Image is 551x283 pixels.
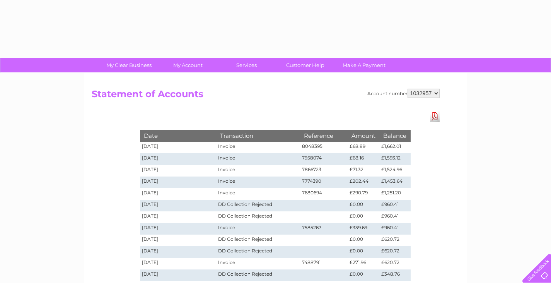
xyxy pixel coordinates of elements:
[140,211,217,223] td: [DATE]
[140,130,217,141] th: Date
[216,258,300,269] td: Invoice
[273,58,337,72] a: Customer Help
[140,269,217,281] td: [DATE]
[300,188,348,200] td: 7680694
[140,200,217,211] td: [DATE]
[348,258,379,269] td: £271.96
[300,165,348,177] td: 7866723
[140,258,217,269] td: [DATE]
[216,200,300,211] td: DD Collection Rejected
[348,211,379,223] td: £0.00
[300,153,348,165] td: 7958074
[348,142,379,153] td: £68.89
[379,211,410,223] td: £960.41
[348,165,379,177] td: £71.32
[216,142,300,153] td: Invoice
[140,153,217,165] td: [DATE]
[348,246,379,258] td: £0.00
[379,165,410,177] td: £1,524.96
[379,188,410,200] td: £1,251.20
[348,200,379,211] td: £0.00
[348,177,379,188] td: £202.44
[300,258,348,269] td: 7488791
[348,235,379,246] td: £0.00
[332,58,396,72] a: Make A Payment
[379,177,410,188] td: £1,453.64
[216,188,300,200] td: Invoice
[300,130,348,141] th: Reference
[379,153,410,165] td: £1,593.12
[379,235,410,246] td: £620.72
[300,142,348,153] td: 8048395
[348,188,379,200] td: £290.79
[216,246,300,258] td: DD Collection Rejected
[97,58,161,72] a: My Clear Business
[140,223,217,235] td: [DATE]
[379,258,410,269] td: £620.72
[215,58,278,72] a: Services
[379,200,410,211] td: £960.41
[92,89,440,103] h2: Statement of Accounts
[348,130,379,141] th: Amount
[216,165,300,177] td: Invoice
[367,89,440,98] div: Account number
[216,130,300,141] th: Transaction
[216,235,300,246] td: DD Collection Rejected
[348,153,379,165] td: £68.16
[216,269,300,281] td: DD Collection Rejected
[430,111,440,122] a: Download Pdf
[216,211,300,223] td: DD Collection Rejected
[140,235,217,246] td: [DATE]
[348,269,379,281] td: £0.00
[216,153,300,165] td: Invoice
[300,177,348,188] td: 7774390
[140,142,217,153] td: [DATE]
[348,223,379,235] td: £339.69
[300,223,348,235] td: 7585267
[140,177,217,188] td: [DATE]
[379,223,410,235] td: £960.41
[379,130,410,141] th: Balance
[379,246,410,258] td: £620.72
[379,142,410,153] td: £1,662.01
[216,223,300,235] td: Invoice
[140,188,217,200] td: [DATE]
[379,269,410,281] td: £348.76
[156,58,220,72] a: My Account
[140,246,217,258] td: [DATE]
[216,177,300,188] td: Invoice
[140,165,217,177] td: [DATE]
